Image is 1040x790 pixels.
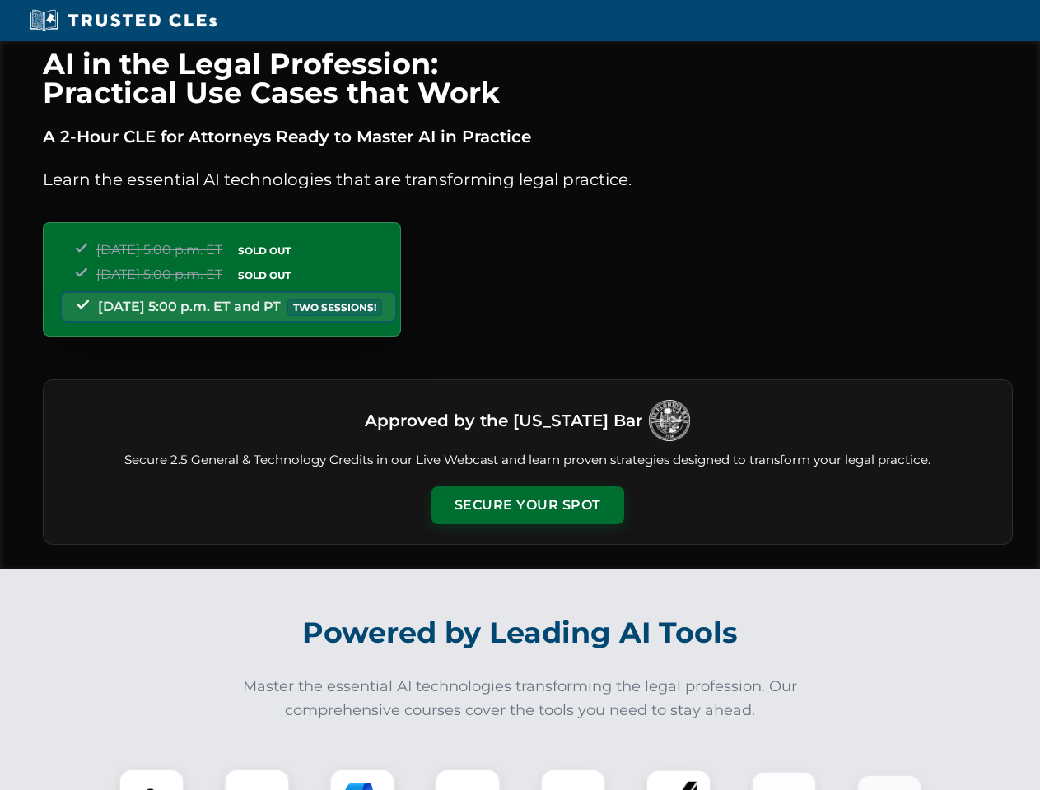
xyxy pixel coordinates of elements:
button: Secure Your Spot [431,486,624,524]
img: Logo [649,400,690,441]
span: [DATE] 5:00 p.m. ET [96,267,222,282]
span: [DATE] 5:00 p.m. ET [96,242,222,258]
p: Secure 2.5 General & Technology Credits in our Live Webcast and learn proven strategies designed ... [63,451,992,470]
h2: Powered by Leading AI Tools [64,604,977,662]
span: SOLD OUT [232,267,296,284]
h1: AI in the Legal Profession: Practical Use Cases that Work [43,49,1013,107]
span: SOLD OUT [232,242,296,259]
img: Trusted CLEs [25,8,222,33]
p: A 2-Hour CLE for Attorneys Ready to Master AI in Practice [43,123,1013,150]
p: Master the essential AI technologies transforming the legal profession. Our comprehensive courses... [232,675,809,723]
p: Learn the essential AI technologies that are transforming legal practice. [43,166,1013,193]
h3: Approved by the [US_STATE] Bar [365,406,642,435]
